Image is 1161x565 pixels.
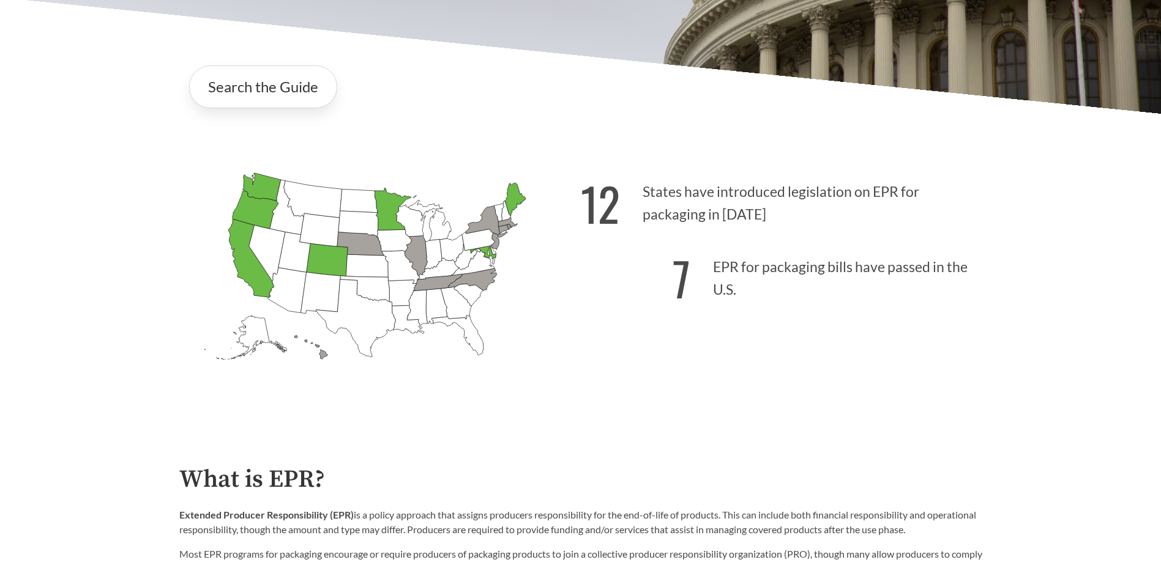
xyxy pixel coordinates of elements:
strong: Extended Producer Responsibility (EPR) [179,509,354,520]
a: Search the Guide [189,65,337,108]
p: States have introduced legislation on EPR for packaging in [DATE] [581,162,982,237]
p: is a policy approach that assigns producers responsibility for the end-of-life of products. This ... [179,508,982,537]
strong: 12 [581,169,620,237]
h2: What is EPR? [179,466,982,493]
p: EPR for packaging bills have passed in the U.S. [581,237,982,312]
strong: 7 [673,244,690,312]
